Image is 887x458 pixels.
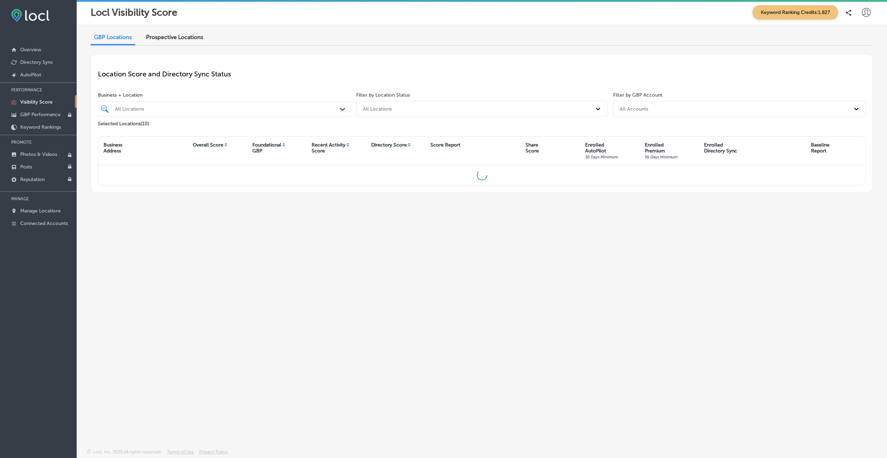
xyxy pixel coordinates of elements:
label: Filter by GBP Account [613,92,663,98]
div: Recent Activity Score [312,142,345,154]
div: All Accounts [620,106,648,112]
p: Overview [20,47,41,53]
div: Share Score [526,142,539,154]
p: Photos & Videos [20,151,57,157]
p: Posts [20,164,32,170]
span: Business + Location [98,92,351,98]
a: Privacy Policy [199,449,228,458]
p: GBP Performance [20,112,61,118]
p: Connected Accounts [20,220,68,226]
div: Business Address [104,142,122,154]
div: Enrolled AutoPilot [585,142,618,160]
span: Keyword Ranking Credits: 1,827 [752,5,838,20]
p: Location Score and Directory Sync Status [98,70,866,78]
div: Enrolled Premium [645,142,678,160]
p: Keyword Rankings [20,124,61,130]
a: Terms of Use [167,449,194,458]
p: Selected Locations ( 10 ) [98,118,149,127]
p: Manage Locations [20,208,61,214]
span: GBP Locations [94,34,132,40]
p: Locl Visibility Score [91,7,177,18]
span: Prospective Locations [146,34,203,40]
p: Reputation [20,177,45,182]
div: All Locations [363,106,392,112]
label: Filter by Location Status [356,92,410,98]
div: Directory Score [371,142,407,148]
div: Score Report [430,142,460,148]
div: Foundational GBP [252,142,281,154]
img: fda3e92497d09a02dc62c9cd864e3231.png [11,9,49,22]
p: AutoPilot [20,72,41,78]
div: Enrolled Directory Sync [704,142,737,154]
span: 30 Days Minimum [585,155,618,159]
div: Overall Score [193,142,223,148]
div: Baseline Report [811,142,829,154]
span: 30 Days Minimum [645,155,678,159]
p: Directory Sync [20,59,53,65]
p: Visibility Score [20,99,53,105]
p: Locl, Inc. 2025 all rights reserved. [93,449,162,455]
div: All Locations [115,106,341,112]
